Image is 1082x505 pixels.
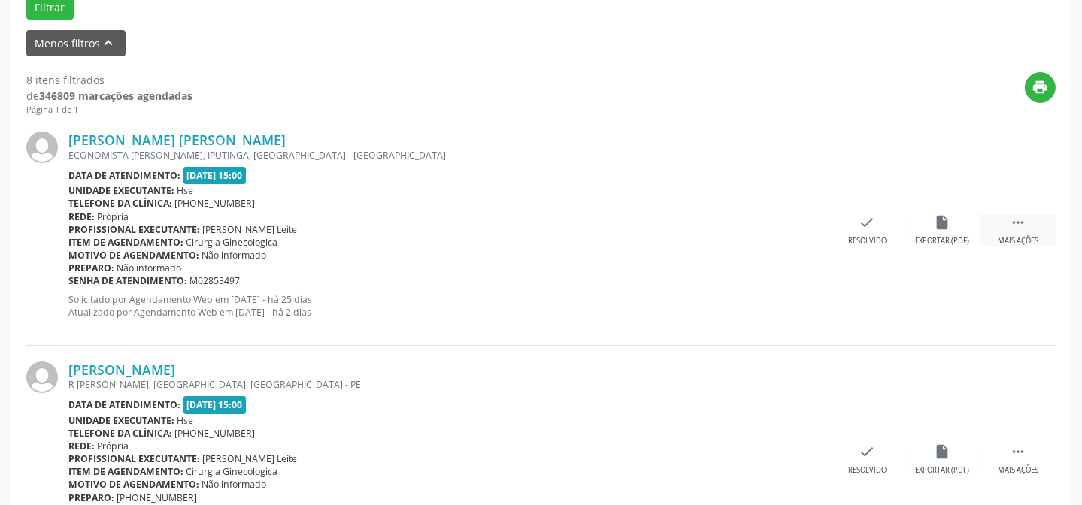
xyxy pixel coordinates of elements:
span: Própria [98,440,129,452]
span: Hse [177,184,194,197]
div: Exportar (PDF) [916,236,970,246]
div: de [26,88,192,104]
span: M02853497 [190,274,241,287]
span: Própria [98,210,129,223]
b: Telefone da clínica: [68,427,172,440]
span: Hse [177,414,194,427]
span: Não informado [202,478,267,491]
span: Não informado [202,249,267,262]
b: Motivo de agendamento: [68,478,199,491]
div: 8 itens filtrados [26,72,192,88]
span: [DATE] 15:00 [183,167,247,184]
span: [PHONE_NUMBER] [117,491,198,504]
i: check [859,443,876,460]
span: [PHONE_NUMBER] [175,197,256,210]
b: Data de atendimento: [68,398,180,411]
button: print [1025,72,1056,103]
i:  [1010,214,1026,231]
a: [PERSON_NAME] [PERSON_NAME] [68,132,286,148]
b: Preparo: [68,262,114,274]
div: Mais ações [998,465,1038,476]
strong: 346809 marcações agendadas [39,89,192,103]
img: img [26,361,58,393]
b: Profissional executante: [68,452,200,465]
i: keyboard_arrow_up [101,35,117,51]
img: img [26,132,58,163]
i: insert_drive_file [935,214,951,231]
b: Rede: [68,440,95,452]
i: insert_drive_file [935,443,951,460]
b: Motivo de agendamento: [68,249,199,262]
b: Preparo: [68,491,114,504]
span: [PERSON_NAME] Leite [203,223,298,236]
p: Solicitado por Agendamento Web em [DATE] - há 25 dias Atualizado por Agendamento Web em [DATE] - ... [68,293,830,319]
b: Profissional executante: [68,223,200,236]
button: Menos filtroskeyboard_arrow_up [26,30,126,56]
span: [PHONE_NUMBER] [175,427,256,440]
i: print [1032,79,1049,95]
b: Rede: [68,210,95,223]
span: [DATE] 15:00 [183,396,247,413]
span: Não informado [117,262,182,274]
b: Item de agendamento: [68,465,183,478]
span: Cirurgia Ginecologica [186,465,278,478]
b: Telefone da clínica: [68,197,172,210]
span: Cirurgia Ginecologica [186,236,278,249]
div: Resolvido [848,236,887,246]
b: Unidade executante: [68,184,174,197]
b: Item de agendamento: [68,236,183,249]
a: [PERSON_NAME] [68,361,175,378]
div: Resolvido [848,465,887,476]
div: ECONOMISTA [PERSON_NAME], IPUTINGA, [GEOGRAPHIC_DATA] - [GEOGRAPHIC_DATA] [68,149,830,162]
div: Mais ações [998,236,1038,246]
div: R [PERSON_NAME], [GEOGRAPHIC_DATA], [GEOGRAPHIC_DATA] - PE [68,378,830,391]
i: check [859,214,876,231]
b: Data de atendimento: [68,169,180,182]
b: Senha de atendimento: [68,274,187,287]
i:  [1010,443,1026,460]
div: Página 1 de 1 [26,104,192,116]
div: Exportar (PDF) [916,465,970,476]
span: [PERSON_NAME] Leite [203,452,298,465]
b: Unidade executante: [68,414,174,427]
